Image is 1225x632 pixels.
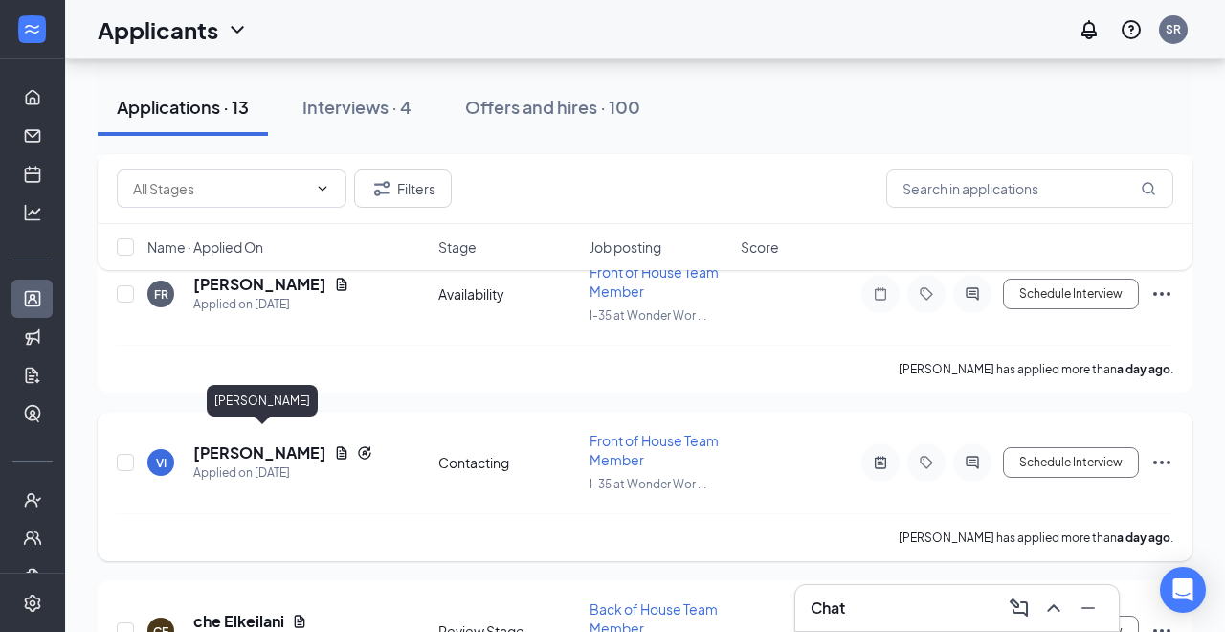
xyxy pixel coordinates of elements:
h5: che Elkeilani [193,611,284,632]
b: a day ago [1117,362,1170,376]
h3: Chat [811,598,845,619]
span: Front of House Team Member [590,432,719,468]
span: I-35 at Wonder Wor ... [590,477,706,491]
svg: Minimize [1077,597,1100,620]
span: Job posting [590,237,661,257]
div: Contacting [438,453,578,472]
svg: WorkstreamLogo [22,19,41,38]
span: Score [741,237,779,257]
svg: ActiveNote [869,455,892,470]
svg: Ellipses [1150,451,1173,474]
span: Name · Applied On [147,237,263,257]
b: a day ago [1117,530,1170,545]
button: ChevronUp [1038,593,1069,623]
svg: Ellipses [1150,282,1173,305]
div: Open Intercom Messenger [1160,567,1206,613]
div: Interviews · 4 [302,95,412,119]
svg: Settings [23,594,42,613]
div: Applied on [DATE] [193,295,349,314]
span: I-35 at Wonder Wor ... [590,308,706,323]
svg: QuestionInfo [1120,18,1143,41]
svg: Analysis [23,203,42,222]
button: Filter Filters [354,169,452,208]
button: ComposeMessage [1004,593,1035,623]
svg: Tag [915,455,938,470]
svg: UserCheck [23,490,42,509]
div: SR [1166,21,1181,37]
svg: ChevronUp [1042,597,1065,620]
svg: MagnifyingGlass [1141,181,1156,196]
input: Search in applications [886,169,1173,208]
div: [PERSON_NAME] [207,385,318,417]
svg: ComposeMessage [1008,597,1031,620]
button: Schedule Interview [1003,279,1139,309]
svg: Tag [915,286,938,302]
div: Applications · 13 [117,95,249,119]
div: Availability [438,284,578,304]
span: Stage [438,237,477,257]
svg: Filter [370,177,393,200]
button: Minimize [1073,593,1103,623]
div: Applied on [DATE] [193,463,372,483]
h1: Applicants [98,13,218,46]
svg: Document [334,445,349,461]
svg: ActiveChat [961,286,984,302]
div: VI [156,455,167,471]
svg: ActiveChat [961,455,984,470]
div: Offers and hires · 100 [465,95,640,119]
button: Schedule Interview [1003,447,1139,478]
svg: Note [869,286,892,302]
svg: Reapply [357,445,372,461]
svg: ChevronDown [226,18,249,41]
svg: Notifications [1078,18,1101,41]
p: [PERSON_NAME] has applied more than . [899,361,1173,377]
input: All Stages [133,178,307,199]
h5: [PERSON_NAME] [193,442,326,463]
div: FR [154,286,168,303]
svg: ChevronDown [315,181,330,196]
p: [PERSON_NAME] has applied more than . [899,530,1173,546]
svg: Document [292,614,307,629]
